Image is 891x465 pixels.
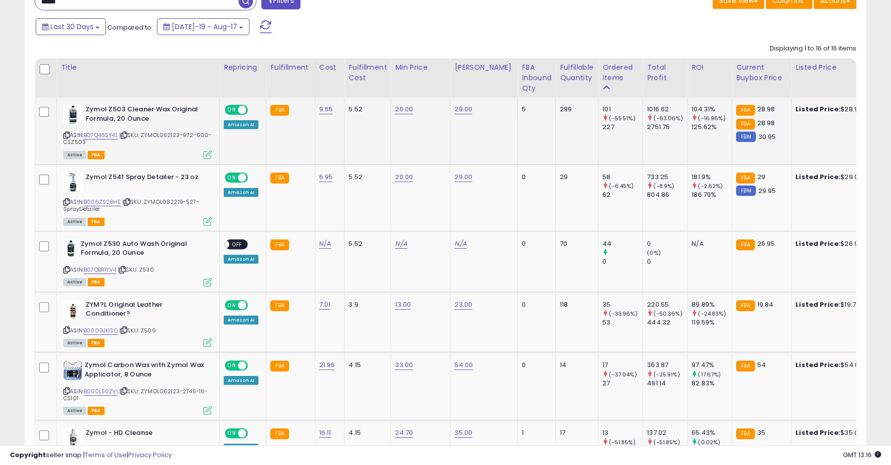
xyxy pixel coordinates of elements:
div: Amazon AI [224,120,258,129]
div: 14 [560,361,591,370]
div: 4.15 [348,428,383,437]
b: Listed Price: [795,104,841,114]
div: 491.14 [647,379,687,388]
span: 35 [757,428,765,437]
small: FBA [736,361,754,372]
span: 19.84 [757,300,774,309]
div: 0 [647,257,687,266]
span: FBA [88,151,104,159]
div: 29 [560,173,591,182]
small: (-55.51%) [609,114,635,122]
a: B07QBR1YV4 [84,266,116,274]
span: | SKU: Z509 [119,326,156,334]
span: ON [226,362,238,370]
a: 24.70 [395,428,413,438]
div: $29.00 [795,173,878,182]
a: B07Q46SY4L [84,131,118,139]
div: 220.55 [647,300,687,309]
div: 27 [602,379,643,388]
span: ON [226,174,238,182]
span: FBA [88,278,104,286]
span: Last 30 Days [50,22,94,32]
small: FBA [270,239,289,250]
div: Listed Price [795,62,881,73]
div: 17 [602,361,643,370]
div: 0 [602,257,643,266]
div: 0 [522,300,548,309]
a: 35.00 [454,428,472,438]
div: 53 [602,318,643,327]
div: ASIN: [63,300,212,346]
div: seller snap | | [10,451,172,460]
span: 28.98 [757,118,775,128]
small: FBA [736,173,754,184]
span: OFF [247,106,262,114]
b: Zymol Z541 Spray Detailer - 23 oz. [86,173,206,185]
img: 416OWOEAz+L._SL40_.jpg [63,105,83,125]
small: (-6.45%) [609,182,634,190]
div: 62 [602,190,643,199]
a: 21.96 [319,360,335,370]
small: FBA [736,119,754,130]
div: ASIN: [63,173,212,225]
div: 0 [522,173,548,182]
a: 20.00 [395,172,413,182]
div: 5 [522,105,548,114]
small: (-24.83%) [698,310,726,318]
small: FBA [736,239,754,250]
span: 2025-09-17 13:16 GMT [843,450,881,460]
div: 119.59% [692,318,732,327]
small: (-25.91%) [653,371,680,378]
a: B006ZS28HE [84,198,121,206]
span: ON [226,429,238,438]
div: 35 [602,300,643,309]
div: Total Profit [647,62,683,83]
small: FBA [736,105,754,116]
div: ASIN: [63,239,212,285]
div: Min Price [395,62,446,73]
div: ROI [692,62,728,73]
span: 29.95 [758,186,776,195]
div: 227 [602,123,643,132]
div: 181.9% [692,173,732,182]
div: 5.52 [348,105,383,114]
span: Compared to: [107,23,153,32]
span: | SKU: Z530 [118,266,154,274]
div: Amazon AI [224,255,258,264]
div: 5.52 [348,173,383,182]
span: FBA [88,339,104,347]
div: Fulfillable Quantity [560,62,594,83]
span: All listings currently available for purchase on Amazon [63,339,86,347]
b: Listed Price: [795,428,841,437]
span: 30.95 [758,132,776,141]
small: (17.67%) [698,371,721,378]
span: All listings currently available for purchase on Amazon [63,407,86,415]
a: 33.00 [395,360,413,370]
small: (-50.36%) [653,310,682,318]
div: Amazon AI [224,376,258,385]
a: 13.00 [395,300,411,310]
b: Zymol - HD Cleanse [86,428,206,440]
div: 97.47% [692,361,732,370]
div: ASIN: [63,105,212,158]
div: 58 [602,173,643,182]
div: 2751.75 [647,123,687,132]
a: 23.00 [454,300,472,310]
button: Last 30 Days [36,18,106,35]
span: 29 [757,172,765,182]
small: (-37.04%) [609,371,637,378]
div: 118 [560,300,591,309]
div: $54.00 [795,361,878,370]
div: 0 [522,361,548,370]
div: 1016.62 [647,105,687,114]
a: N/A [319,239,331,249]
div: 299 [560,105,591,114]
div: Displaying 1 to 16 of 16 items [770,44,856,53]
div: 444.32 [647,318,687,327]
small: FBA [270,300,289,311]
span: OFF [229,240,245,249]
div: 137.02 [647,428,687,437]
div: 101 [602,105,643,114]
small: FBA [270,173,289,184]
div: Ordered Items [602,62,639,83]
